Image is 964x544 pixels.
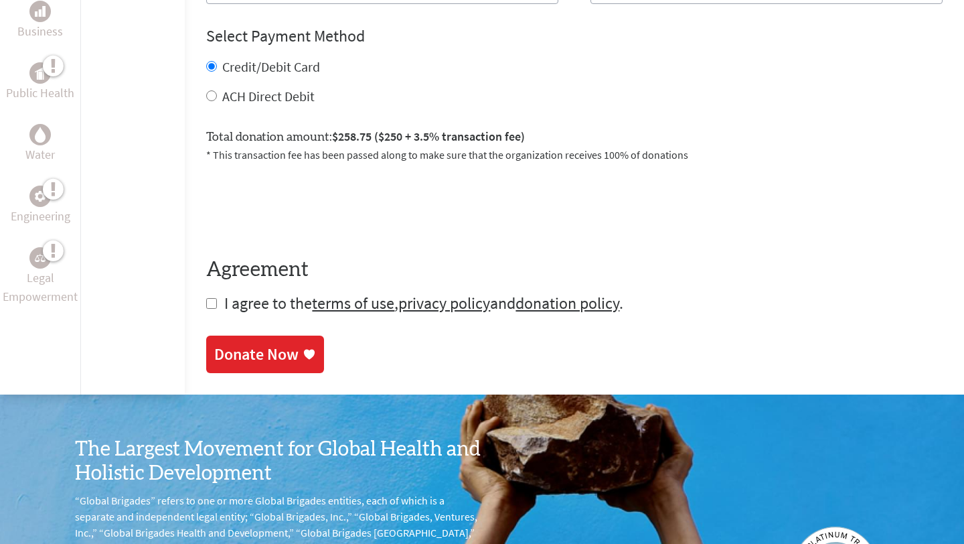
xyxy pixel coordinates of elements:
[6,84,74,103] p: Public Health
[3,269,78,306] p: Legal Empowerment
[35,66,46,80] img: Public Health
[75,437,482,486] h3: The Largest Movement for Global Health and Holistic Development
[398,293,490,314] a: privacy policy
[206,147,943,163] p: * This transaction fee has been passed along to make sure that the organization receives 100% of ...
[25,145,55,164] p: Water
[206,336,324,373] a: Donate Now
[35,254,46,262] img: Legal Empowerment
[29,62,51,84] div: Public Health
[206,25,943,47] h4: Select Payment Method
[35,6,46,17] img: Business
[11,186,70,226] a: EngineeringEngineering
[35,127,46,143] img: Water
[29,1,51,22] div: Business
[206,127,525,147] label: Total donation amount:
[6,62,74,103] a: Public HealthPublic Health
[17,22,63,41] p: Business
[29,124,51,145] div: Water
[222,88,315,105] label: ACH Direct Debit
[206,258,943,282] h4: Agreement
[17,1,63,41] a: BusinessBusiness
[206,179,410,231] iframe: reCAPTCHA
[224,293,623,314] span: I agree to the , and .
[515,293,619,314] a: donation policy
[29,247,51,269] div: Legal Empowerment
[3,247,78,306] a: Legal EmpowermentLegal Empowerment
[222,58,320,75] label: Credit/Debit Card
[25,124,55,164] a: WaterWater
[214,344,299,365] div: Donate Now
[312,293,394,314] a: terms of use
[332,129,525,144] span: $258.75 ($250 + 3.5% transaction fee)
[35,191,46,202] img: Engineering
[11,207,70,226] p: Engineering
[29,186,51,207] div: Engineering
